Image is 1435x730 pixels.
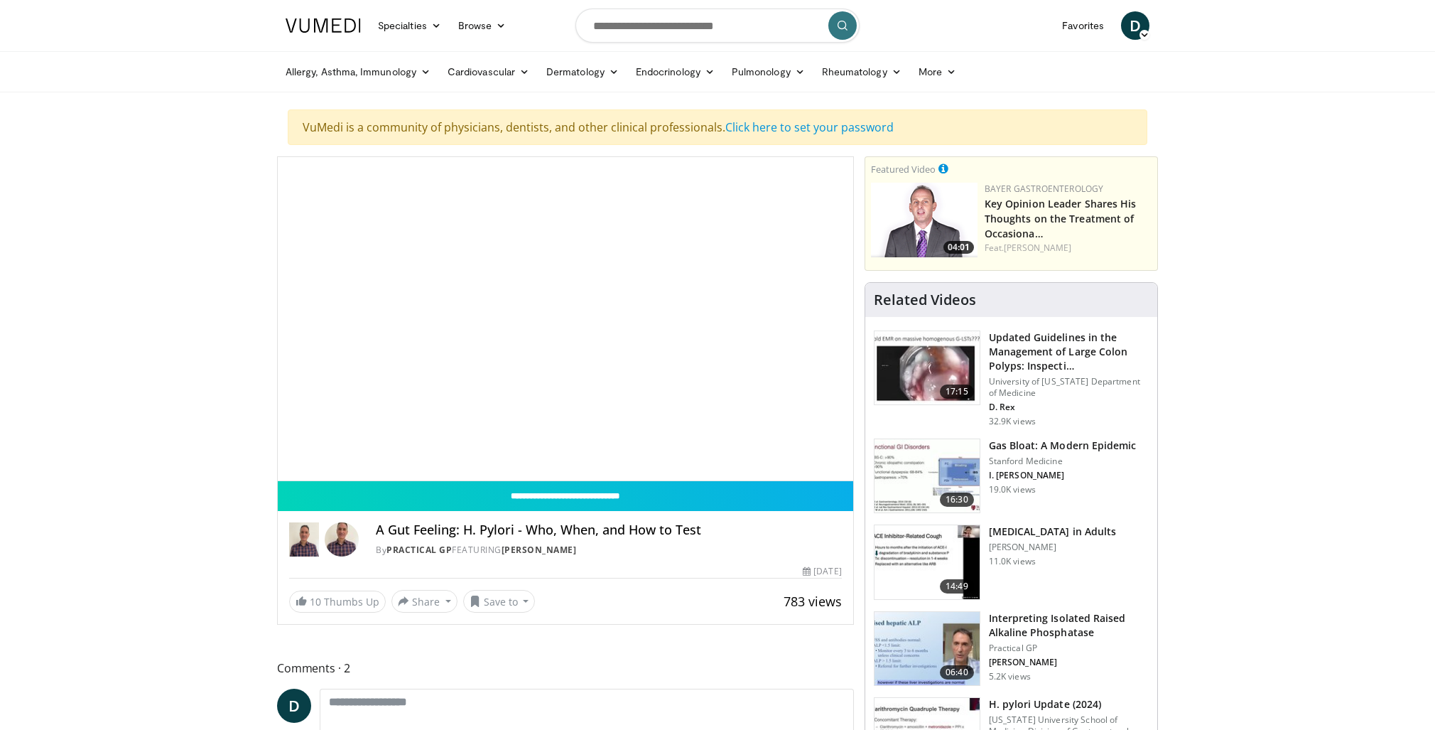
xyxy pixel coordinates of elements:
[874,525,1149,600] a: 14:49 [MEDICAL_DATA] in Adults [PERSON_NAME] 11.0K views
[538,58,627,86] a: Dermatology
[989,331,1149,373] h3: Updated Guidelines in the Management of Large Colon Polyps: Inspecti…
[989,643,1149,654] p: Practical GP
[989,657,1149,668] p: [PERSON_NAME]
[1004,242,1071,254] a: [PERSON_NAME]
[874,439,980,513] img: 480ec31d-e3c1-475b-8289-0a0659db689a.150x105_q85_crop-smart_upscale.jpg
[386,544,452,556] a: Practical GP
[1054,11,1112,40] a: Favorites
[874,611,1149,687] a: 06:40 Interpreting Isolated Raised Alkaline Phosphatase Practical GP [PERSON_NAME] 5.2K views
[439,58,538,86] a: Cardiovascular
[940,385,974,399] span: 17:15
[627,58,723,86] a: Endocrinology
[288,109,1147,145] div: VuMedi is a community of physicians, dentists, and other clinical professionals.
[289,591,386,613] a: 10 Thumbs Up
[277,689,311,723] a: D
[325,522,359,557] img: Avatar
[874,612,980,686] img: 6a4ee52d-0f16-480d-a1b4-8187386ea2ed.150x105_q85_crop-smart_upscale.jpg
[989,671,1031,682] p: 5.2K views
[989,439,1137,453] h3: Gas Bloat: A Modern Epidemic
[989,542,1116,553] p: [PERSON_NAME]
[723,58,813,86] a: Pulmonology
[278,157,853,481] video-js: Video Player
[277,659,854,677] span: Comments 2
[989,402,1149,413] p: D. Rex
[871,183,978,257] a: 04:01
[989,456,1137,467] p: Stanford Medicine
[910,58,965,86] a: More
[874,525,980,599] img: 11950cd4-d248-4755-8b98-ec337be04c84.150x105_q85_crop-smart_upscale.jpg
[989,611,1149,640] h3: Interpreting Isolated Raised Alkaline Phosphatase
[985,242,1152,254] div: Feat.
[985,197,1137,240] a: Key Opinion Leader Shares His Thoughts on the Treatment of Occasiona…
[989,376,1149,399] p: University of [US_STATE] Department of Medicine
[575,9,860,43] input: Search topics, interventions
[286,18,361,33] img: VuMedi Logo
[989,484,1036,495] p: 19.0K views
[725,119,894,135] a: Click here to set your password
[369,11,450,40] a: Specialties
[391,590,457,613] button: Share
[943,241,974,254] span: 04:01
[874,439,1149,514] a: 16:30 Gas Bloat: A Modern Epidemic Stanford Medicine I. [PERSON_NAME] 19.0K views
[989,470,1137,481] p: I. [PERSON_NAME]
[874,291,976,308] h4: Related Videos
[940,493,974,507] span: 16:30
[1121,11,1149,40] a: D
[502,544,577,556] a: [PERSON_NAME]
[463,590,536,613] button: Save to
[376,522,841,538] h4: A Gut Feeling: H. Pylori - Who, When, and How to Test
[813,58,910,86] a: Rheumatology
[277,58,439,86] a: Allergy, Asthma, Immunology
[289,522,319,557] img: Practical GP
[940,665,974,680] span: 06:40
[874,331,980,405] img: dfcfcb0d-b871-4e1a-9f0c-9f64970f7dd8.150x105_q85_crop-smart_upscale.jpg
[874,331,1149,427] a: 17:15 Updated Guidelines in the Management of Large Colon Polyps: Inspecti… University of [US_STA...
[989,416,1036,427] p: 32.9K views
[989,556,1036,567] p: 11.0K views
[871,163,936,176] small: Featured Video
[450,11,515,40] a: Browse
[803,565,841,578] div: [DATE]
[989,697,1149,712] h3: H. pylori Update (2024)
[985,183,1104,195] a: Bayer Gastroenterology
[989,525,1116,539] h3: [MEDICAL_DATA] in Adults
[310,595,321,608] span: 10
[940,579,974,594] span: 14:49
[871,183,978,257] img: 9828b8df-38ad-4333-b93d-bb657251ca89.png.150x105_q85_crop-smart_upscale.png
[784,593,842,610] span: 783 views
[376,544,841,557] div: By FEATURING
